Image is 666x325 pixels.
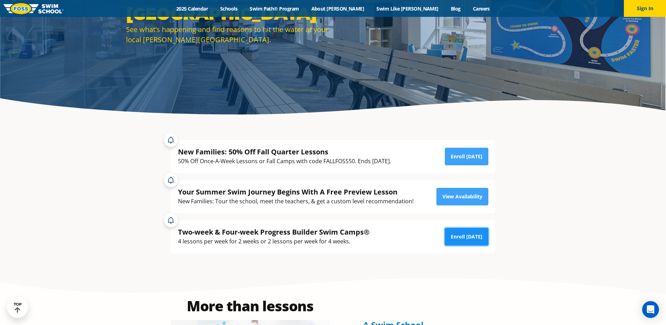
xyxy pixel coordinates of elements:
div: Open Intercom Messenger [642,301,659,318]
a: Enroll [DATE] [445,148,488,165]
div: New Families: 50% Off Fall Quarter Lessons [178,147,391,157]
a: Careers [467,5,496,12]
div: Your Summer Swim Journey Begins With A Free Preview Lesson [178,187,414,197]
div: 4 lessons per week for 2 weeks or 2 lessons per week for 4 weeks. [178,237,370,246]
div: New Families: Tour the school, meet the teachers, & get a custom level recommendation! [178,197,414,206]
a: View Availability [436,188,488,205]
a: Schools [214,5,244,12]
a: Swim Like [PERSON_NAME] [370,5,445,12]
div: Two-week & Four-week Progress Builder Swim Camps® [178,227,370,237]
div: 50% Off Once-A-Week Lessons or Fall Camps with code FALLFOSS50. Ends [DATE]. [178,157,391,166]
a: 2025 Calendar [170,5,214,12]
div: TOP [14,302,22,313]
div: See what’s happening and find reasons to hit the water at your local [PERSON_NAME][GEOGRAPHIC_DATA]. [126,24,330,45]
a: About [PERSON_NAME] [305,5,370,12]
a: Blog [444,5,467,12]
a: Swim Path® Program [244,5,305,12]
a: Enroll [DATE] [445,228,488,246]
img: FOSS Swim School Logo [4,3,64,14]
h2: More than lessons [171,299,330,313]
